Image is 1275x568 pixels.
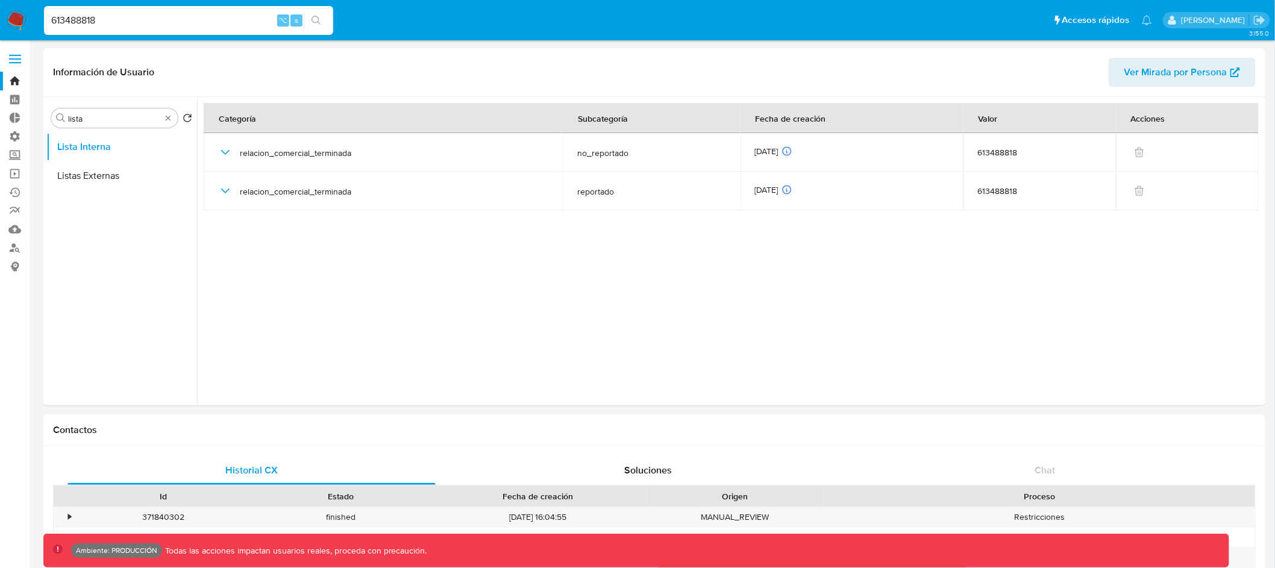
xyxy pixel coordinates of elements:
[260,490,421,502] div: Estado
[1253,14,1266,27] a: Salir
[183,113,192,126] button: Volver al orden por defecto
[83,490,243,502] div: Id
[625,463,672,477] span: Soluciones
[68,511,71,523] div: •
[76,548,157,553] p: Ambiente: PRODUCCIÓN
[655,490,815,502] div: Origen
[1142,15,1152,25] a: Notificaciones
[1062,14,1130,27] span: Accesos rápidos
[824,507,1255,527] div: Restricciones
[46,161,197,190] button: Listas Externas
[53,424,1256,436] h1: Contactos
[46,133,197,161] button: Lista Interna
[163,113,173,123] button: Borrar
[824,528,1255,548] div: Restricciones
[295,14,298,26] span: s
[1124,58,1227,87] span: Ver Mirada por Persona
[1109,58,1256,87] button: Ver Mirada por Persona
[278,14,287,26] span: ⌥
[68,532,71,543] div: •
[429,528,647,548] div: [DATE] 15:09:53
[647,528,824,548] div: MANUAL_REVIEW
[1181,14,1249,26] p: diego.assum@mercadolibre.com
[53,66,154,78] h1: Información de Usuario
[1035,463,1056,477] span: Chat
[75,507,252,527] div: 371840302
[68,113,161,124] input: Buscar
[162,545,427,557] p: Todas las acciones impactan usuarios reales, proceda con precaución.
[832,490,1247,502] div: Proceso
[56,113,66,123] button: Buscar
[429,507,647,527] div: [DATE] 16:04:55
[44,13,333,28] input: Buscar usuario o caso...
[225,463,278,477] span: Historial CX
[304,12,328,29] button: search-icon
[647,507,824,527] div: MANUAL_REVIEW
[437,490,638,502] div: Fecha de creación
[75,528,252,548] div: 366262793
[252,507,429,527] div: finished
[252,528,429,548] div: finished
